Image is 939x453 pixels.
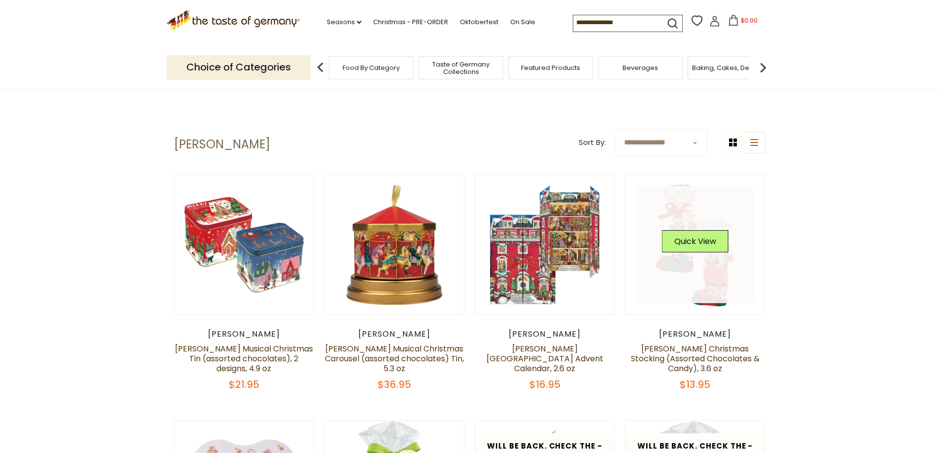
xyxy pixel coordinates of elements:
[631,343,760,374] a: [PERSON_NAME] Christmas Stocking (Assorted Chocolates & Candy), 3.6 oz
[324,329,465,339] div: [PERSON_NAME]
[174,175,314,314] img: Windel
[311,58,330,77] img: previous arrow
[327,17,361,28] a: Seasons
[167,55,311,79] p: Choice of Categories
[475,329,615,339] div: [PERSON_NAME]
[460,17,498,28] a: Oktoberfest
[662,230,729,252] button: Quick View
[741,16,758,25] span: $0.00
[510,17,535,28] a: On Sale
[174,137,270,152] h1: [PERSON_NAME]
[529,378,560,391] span: $16.95
[692,64,768,71] a: Baking, Cakes, Desserts
[626,175,765,314] img: Windel
[625,329,765,339] div: [PERSON_NAME]
[421,61,500,75] a: Taste of Germany Collections
[753,58,773,77] img: next arrow
[623,64,658,71] a: Beverages
[722,15,764,30] button: $0.00
[521,64,580,71] a: Featured Products
[229,378,259,391] span: $21.95
[174,329,314,339] div: [PERSON_NAME]
[378,378,411,391] span: $36.95
[680,378,710,391] span: $13.95
[325,175,464,314] img: Windel
[475,175,615,314] img: Windel
[343,64,400,71] a: Food By Category
[325,343,464,374] a: [PERSON_NAME] Musical Christmas Carousel (assorted chocolates) Tin, 5.3 oz
[579,137,606,149] label: Sort By:
[175,343,313,374] a: [PERSON_NAME] Musical Christmas Tin (assorted chocolates), 2 designs, 4.9 oz
[373,17,448,28] a: Christmas - PRE-ORDER
[487,343,603,374] a: [PERSON_NAME][GEOGRAPHIC_DATA] Advent Calendar, 2.6 oz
